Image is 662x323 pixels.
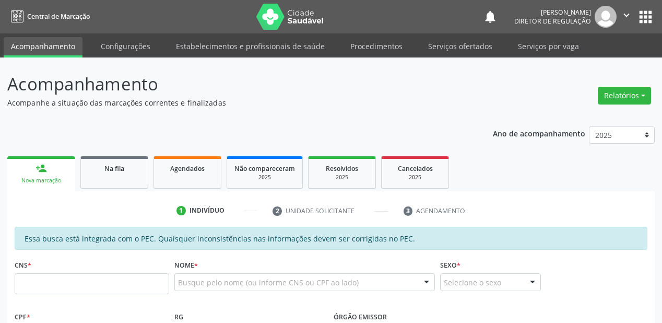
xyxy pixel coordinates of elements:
div: person_add [36,163,47,174]
button: apps [636,8,655,26]
div: Indivíduo [190,206,224,215]
label: Sexo [440,257,460,273]
label: Nome [174,257,198,273]
a: Acompanhamento [4,37,82,57]
span: Agendados [170,164,205,173]
a: Serviços ofertados [421,37,500,55]
div: [PERSON_NAME] [514,8,591,17]
span: Selecione o sexo [444,277,501,288]
p: Acompanhamento [7,71,460,97]
span: Busque pelo nome (ou informe CNS ou CPF ao lado) [178,277,359,288]
div: 2025 [316,174,368,181]
button: Relatórios [598,87,651,105]
span: Resolvidos [326,164,358,173]
img: img [595,6,617,28]
div: 1 [176,206,186,215]
p: Acompanhe a situação das marcações correntes e finalizadas [7,97,460,108]
div: Nova marcação [15,177,68,184]
a: Serviços por vaga [511,37,586,55]
button:  [617,6,636,28]
span: Diretor de regulação [514,17,591,26]
span: Na fila [104,164,124,173]
a: Configurações [93,37,158,55]
i:  [621,9,632,21]
a: Estabelecimentos e profissionais de saúde [169,37,332,55]
a: Procedimentos [343,37,410,55]
label: CNS [15,257,31,273]
button: notifications [483,9,498,24]
div: 2025 [389,174,441,181]
a: Central de Marcação [7,8,90,25]
p: Ano de acompanhamento [493,126,585,140]
span: Central de Marcação [27,12,90,21]
div: Essa busca está integrada com o PEC. Quaisquer inconsistências nas informações devem ser corrigid... [15,227,647,250]
span: Não compareceram [234,164,295,173]
div: 2025 [234,174,295,181]
span: Cancelados [398,164,433,173]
